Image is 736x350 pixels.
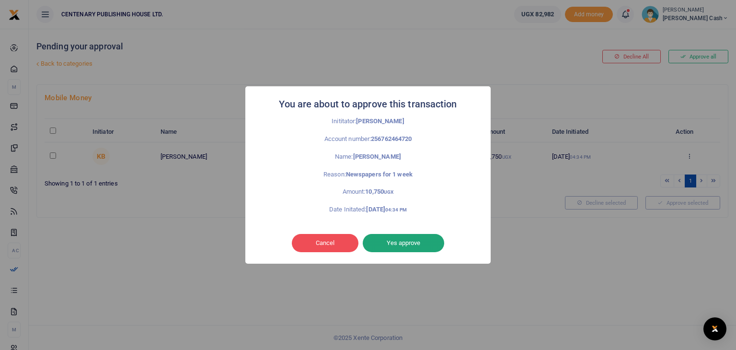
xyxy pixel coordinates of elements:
p: Name: [266,152,470,162]
strong: [DATE] [366,206,406,213]
button: Cancel [292,234,358,252]
p: Reason: [266,170,470,180]
p: Account number: [266,134,470,144]
strong: 10,750 [365,188,393,195]
small: UGX [384,189,393,195]
h2: You are about to approve this transaction [279,96,457,113]
strong: [PERSON_NAME] [356,117,404,125]
p: Amount: [266,187,470,197]
p: Date Initated: [266,205,470,215]
strong: Newspapers for 1 week [346,171,413,178]
small: 04:34 PM [385,207,407,212]
div: Open Intercom Messenger [703,317,726,340]
p: Inititator: [266,117,470,127]
button: Yes approve [363,234,444,252]
strong: 256762464720 [371,135,412,142]
strong: [PERSON_NAME] [353,153,401,160]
